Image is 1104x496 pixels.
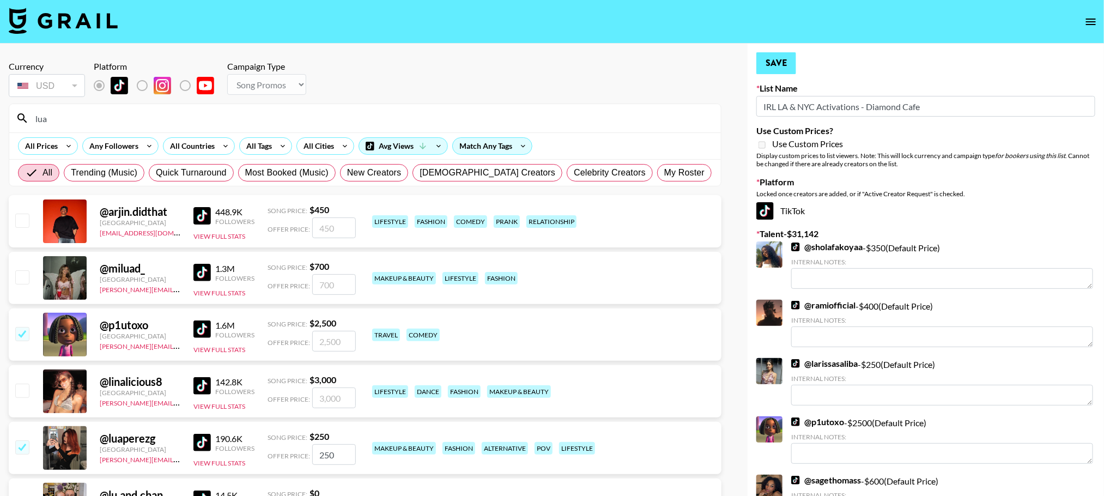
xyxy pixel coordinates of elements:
div: Currency [9,61,85,72]
a: [PERSON_NAME][EMAIL_ADDRESS][DOMAIN_NAME] [100,397,261,407]
span: Offer Price: [268,338,310,347]
span: Celebrity Creators [574,166,646,179]
input: 2,500 [312,331,356,352]
div: Display custom prices to list viewers. Note: This will lock currency and campaign type . Cannot b... [756,152,1095,168]
div: Followers [215,217,254,226]
img: TikTok [193,320,211,338]
div: @ miluad_ [100,262,180,275]
div: - $ 400 (Default Price) [791,300,1093,347]
img: TikTok [791,476,800,485]
img: TikTok [111,77,128,94]
span: Offer Price: [268,395,310,403]
span: Most Booked (Music) [245,166,329,179]
span: Offer Price: [268,452,310,460]
img: TikTok [193,434,211,451]
div: [GEOGRAPHIC_DATA] [100,389,180,397]
div: Followers [215,444,254,452]
label: List Name [756,83,1095,94]
input: 250 [312,444,356,465]
label: Talent - $ 31,142 [756,228,1095,239]
div: Locked once creators are added, or if "Active Creator Request" is checked. [756,190,1095,198]
span: Use Custom Prices [772,138,843,149]
div: Internal Notes: [791,374,1093,383]
div: All Countries [163,138,217,154]
div: All Tags [240,138,274,154]
div: Internal Notes: [791,316,1093,324]
div: travel [372,329,400,341]
div: - $ 2500 (Default Price) [791,416,1093,464]
div: All Cities [297,138,336,154]
div: alternative [482,442,528,455]
input: 700 [312,274,356,295]
div: [GEOGRAPHIC_DATA] [100,219,180,227]
div: All Prices [19,138,60,154]
div: makeup & beauty [372,272,436,285]
div: @ luaperezg [100,432,180,445]
img: Grail Talent [9,8,118,34]
div: Platform [94,61,223,72]
a: @ramiofficial [791,300,856,311]
img: Instagram [154,77,171,94]
div: makeup & beauty [487,385,551,398]
strong: $ 2,500 [310,318,336,328]
label: Platform [756,177,1095,187]
div: 1.3M [215,263,254,274]
div: @ p1utoxo [100,318,180,332]
div: [GEOGRAPHIC_DATA] [100,275,180,283]
strong: $ 700 [310,261,329,271]
a: [PERSON_NAME][EMAIL_ADDRESS][DOMAIN_NAME] [100,283,261,294]
img: TikTok [193,377,211,395]
img: TikTok [791,418,800,426]
input: Search by User Name [29,110,714,127]
div: 448.9K [215,207,254,217]
div: Campaign Type [227,61,306,72]
div: Internal Notes: [791,258,1093,266]
span: All [43,166,52,179]
img: TikTok [791,301,800,310]
img: TikTok [193,264,211,281]
div: lifestyle [442,272,478,285]
div: TikTok [756,202,1095,220]
a: @sholafakoyaa [791,241,863,252]
div: @ arjin.didthat [100,205,180,219]
div: comedy [407,329,440,341]
button: View Full Stats [193,346,245,354]
em: for bookers using this list [995,152,1065,160]
a: @larissasaliba [791,358,858,369]
div: prank [494,215,520,228]
span: My Roster [664,166,705,179]
div: fashion [415,215,447,228]
div: fashion [485,272,518,285]
div: 1.6M [215,320,254,331]
button: View Full Stats [193,459,245,467]
div: - $ 250 (Default Price) [791,358,1093,406]
div: Followers [215,274,254,282]
div: Internal Notes: [791,433,1093,441]
div: fashion [448,385,481,398]
div: 142.8K [215,377,254,388]
span: New Creators [347,166,402,179]
div: - $ 350 (Default Price) [791,241,1093,289]
div: pov [535,442,553,455]
div: Followers [215,388,254,396]
span: Offer Price: [268,282,310,290]
a: @sagethomass [791,475,861,486]
strong: $ 3,000 [310,374,336,385]
a: [EMAIL_ADDRESS][DOMAIN_NAME] [100,227,209,237]
div: Match Any Tags [453,138,532,154]
div: lifestyle [559,442,595,455]
span: [DEMOGRAPHIC_DATA] Creators [420,166,555,179]
img: YouTube [197,77,214,94]
span: Song Price: [268,320,307,328]
div: @ linalicious8 [100,375,180,389]
img: TikTok [193,207,211,225]
div: Remove selected talent to change platforms [94,74,223,97]
div: Remove selected talent to change your currency [9,72,85,99]
a: [PERSON_NAME][EMAIL_ADDRESS][PERSON_NAME][DOMAIN_NAME] [100,340,313,350]
img: TikTok [756,202,774,220]
div: Followers [215,331,254,339]
a: [PERSON_NAME][EMAIL_ADDRESS][PERSON_NAME][DOMAIN_NAME] [100,453,313,464]
input: 3,000 [312,388,356,408]
div: [GEOGRAPHIC_DATA] [100,332,180,340]
button: View Full Stats [193,289,245,297]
